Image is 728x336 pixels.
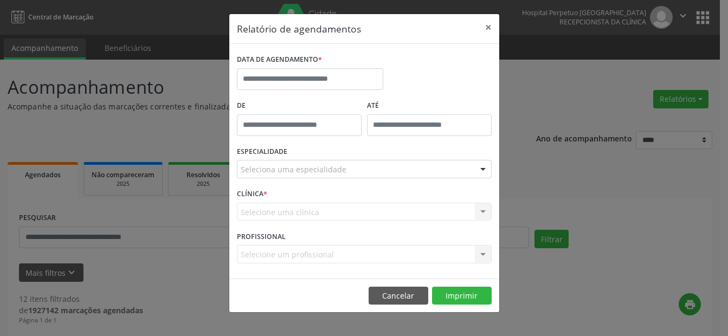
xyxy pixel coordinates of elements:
[237,144,287,160] label: ESPECIALIDADE
[237,186,267,203] label: CLÍNICA
[369,287,428,305] button: Cancelar
[237,98,362,114] label: De
[237,228,286,245] label: PROFISSIONAL
[367,98,492,114] label: ATÉ
[478,14,499,41] button: Close
[237,22,361,36] h5: Relatório de agendamentos
[432,287,492,305] button: Imprimir
[237,51,322,68] label: DATA DE AGENDAMENTO
[241,164,346,175] span: Seleciona uma especialidade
